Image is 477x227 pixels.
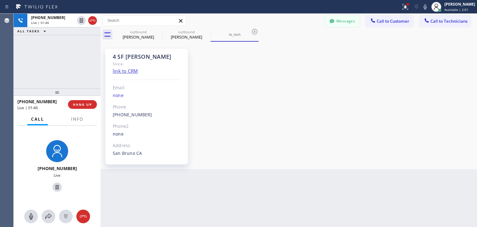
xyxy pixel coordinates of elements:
[113,142,181,149] div: Address
[73,102,92,107] span: HANG UP
[52,183,62,192] button: Hold Customer
[115,30,162,34] div: outbound
[113,150,181,157] div: San Bruno CA
[14,27,52,35] button: ALL TASKS
[444,2,475,7] div: [PERSON_NAME]
[366,15,413,27] button: Call to Customer
[163,30,210,34] div: outbound
[113,60,181,67] div: Since:
[17,99,57,104] span: [PHONE_NUMBER]
[113,104,181,111] div: Phone
[31,21,49,25] span: Live | 01:46
[27,113,48,125] button: Call
[113,123,181,130] div: Phone2
[325,15,360,27] button: Messages
[88,16,97,25] button: Hang up
[31,116,44,122] span: Call
[113,112,152,118] a: [PHONE_NUMBER]
[54,173,61,178] span: Live
[377,18,409,24] span: Call to Customer
[17,29,40,33] span: ALL TASKS
[211,32,258,37] div: to_tech
[77,16,86,25] button: Hold Customer
[163,34,210,40] div: [PERSON_NAME]
[31,15,65,20] span: [PHONE_NUMBER]
[113,68,138,74] a: link to CRM
[430,18,467,24] span: Call to Technicians
[113,84,181,91] div: Email
[24,210,38,223] button: Mute
[76,210,90,223] button: Hang up
[115,28,162,42] div: Natasha Bulpin
[59,210,73,223] button: Open dialpad
[444,7,468,12] span: Available | 2:01
[71,116,83,122] span: Info
[42,210,55,223] button: Open directory
[68,100,97,109] button: HANG UP
[421,2,429,11] button: Mute
[38,165,77,171] span: [PHONE_NUMBER]
[163,28,210,42] div: Natasha Bulpin
[67,113,87,125] button: Info
[17,105,38,110] span: Live | 01:46
[113,53,181,60] div: 4 SF [PERSON_NAME]
[115,34,162,40] div: [PERSON_NAME]
[420,15,471,27] button: Call to Technicians
[103,16,186,25] input: Search
[113,131,181,138] div: none
[113,92,181,99] div: none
